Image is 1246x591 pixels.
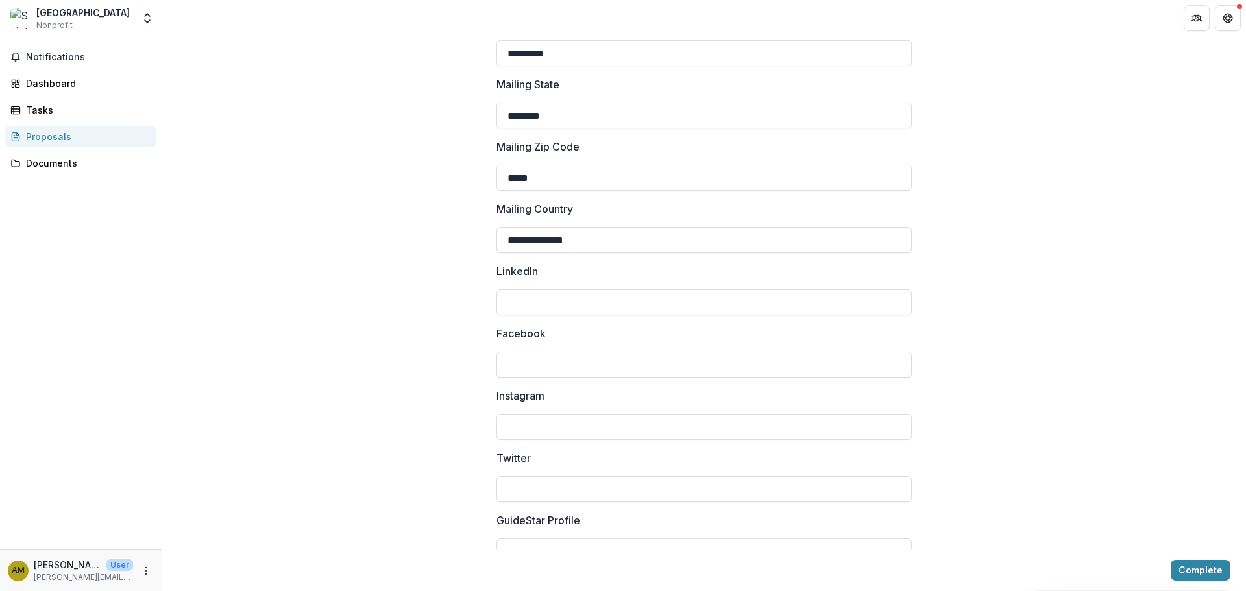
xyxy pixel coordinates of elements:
p: Facebook [496,326,546,341]
a: Dashboard [5,73,156,94]
a: Documents [5,152,156,174]
p: Twitter [496,450,531,466]
span: Nonprofit [36,19,73,31]
div: Dashboard [26,77,146,90]
div: [GEOGRAPHIC_DATA] [36,6,130,19]
div: Proposals [26,130,146,143]
span: Notifications [26,52,151,63]
img: Saint Louis University [10,8,31,29]
div: Andrea Miller [12,566,25,575]
p: Instagram [496,388,544,404]
p: LinkedIn [496,263,538,279]
button: Open entity switcher [138,5,156,31]
div: Tasks [26,103,146,117]
p: [PERSON_NAME][EMAIL_ADDRESS][PERSON_NAME][DOMAIN_NAME] [34,572,133,583]
p: User [106,559,133,571]
button: Get Help [1215,5,1241,31]
p: [PERSON_NAME] [34,558,101,572]
a: Tasks [5,99,156,121]
p: Mailing Zip Code [496,139,580,154]
a: Proposals [5,126,156,147]
p: Mailing Country [496,201,573,217]
button: More [138,563,154,579]
p: Mailing State [496,77,559,92]
button: Complete [1171,560,1230,581]
p: GuideStar Profile [496,513,580,528]
button: Notifications [5,47,156,67]
button: Partners [1184,5,1210,31]
div: Documents [26,156,146,170]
